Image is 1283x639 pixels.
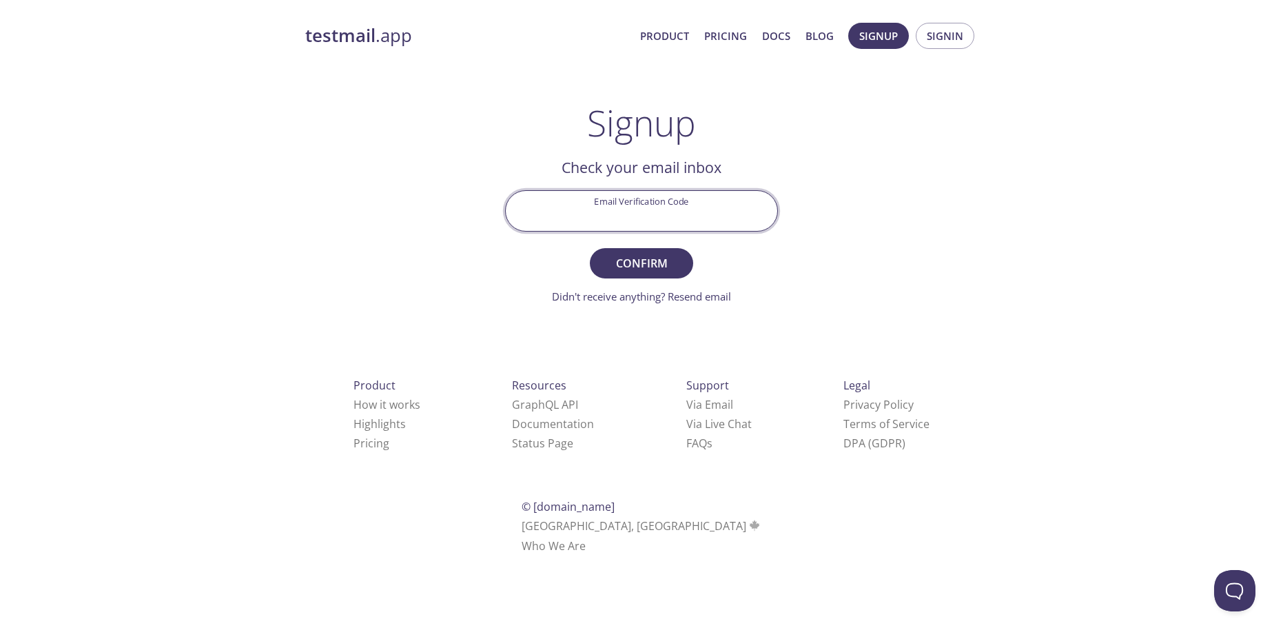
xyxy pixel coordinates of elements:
[512,378,566,393] span: Resources
[805,27,834,45] a: Blog
[353,436,389,451] a: Pricing
[843,416,930,432] a: Terms of Service
[522,518,762,534] span: [GEOGRAPHIC_DATA], [GEOGRAPHIC_DATA]
[605,254,678,273] span: Confirm
[522,538,586,554] a: Who We Are
[686,436,712,451] a: FAQ
[762,27,790,45] a: Docs
[590,248,693,278] button: Confirm
[305,24,629,48] a: testmail.app
[686,397,733,412] a: Via Email
[587,102,696,143] h1: Signup
[686,416,752,432] a: Via Live Chat
[522,499,615,514] span: © [DOMAIN_NAME]
[859,27,898,45] span: Signup
[704,27,747,45] a: Pricing
[512,436,573,451] a: Status Page
[843,378,870,393] span: Legal
[640,27,689,45] a: Product
[707,436,712,451] span: s
[1214,570,1255,611] iframe: Help Scout Beacon - Open
[843,436,905,451] a: DPA (GDPR)
[353,378,396,393] span: Product
[552,290,731,303] a: Didn't receive anything? Resend email
[843,397,914,412] a: Privacy Policy
[848,23,909,49] button: Signup
[512,416,594,432] a: Documentation
[686,378,729,393] span: Support
[353,416,406,432] a: Highlights
[505,156,778,179] h2: Check your email inbox
[916,23,974,49] button: Signin
[512,397,578,412] a: GraphQL API
[353,397,420,412] a: How it works
[927,27,963,45] span: Signin
[305,23,376,48] strong: testmail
